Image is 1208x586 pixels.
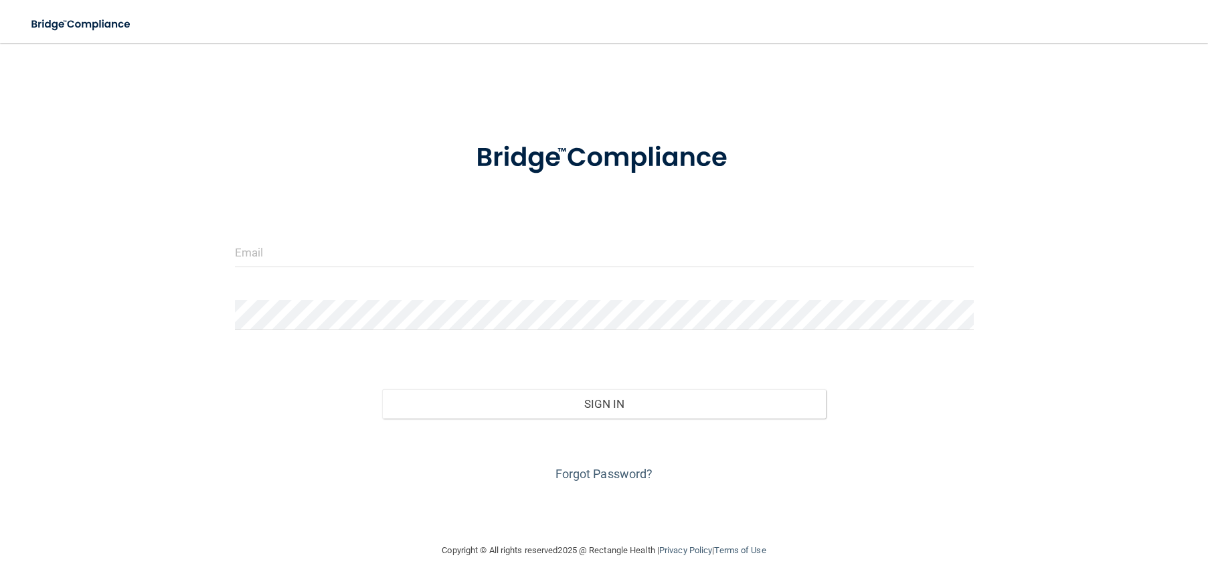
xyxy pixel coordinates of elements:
[235,237,974,267] input: Email
[555,467,653,481] a: Forgot Password?
[659,545,712,555] a: Privacy Policy
[360,529,849,572] div: Copyright © All rights reserved 2025 @ Rectangle Health | |
[714,545,766,555] a: Terms of Use
[448,123,760,193] img: bridge_compliance_login_screen.278c3ca4.svg
[20,11,143,38] img: bridge_compliance_login_screen.278c3ca4.svg
[382,389,825,419] button: Sign In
